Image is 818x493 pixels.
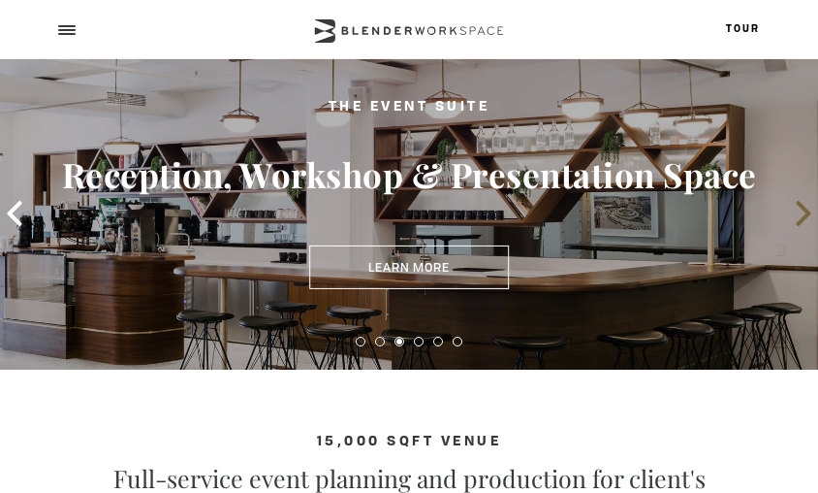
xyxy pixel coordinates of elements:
h2: The Event Suite [41,95,777,119]
h4: 15,000 sqft venue [41,434,777,449]
a: Tour [726,24,760,34]
a: Learn More [309,246,509,290]
h3: Reception, Workshop & Presentation Space [41,153,777,195]
iframe: Chat Widget [469,245,818,493]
